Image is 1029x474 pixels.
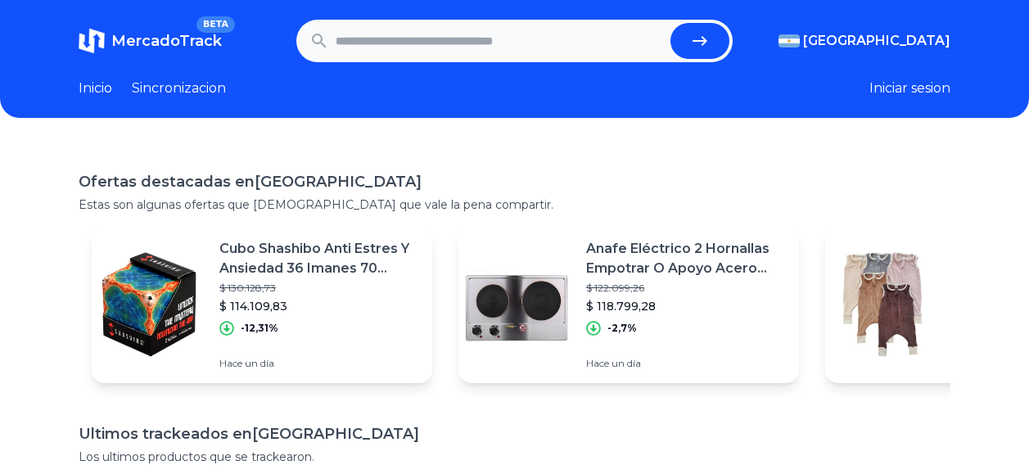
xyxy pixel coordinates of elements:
h1: Ultimos trackeados en [GEOGRAPHIC_DATA] [79,422,950,445]
p: $ 118.799,28 [586,298,786,314]
p: Anafe Eléctrico 2 Hornallas Empotrar O Apoyo Acero Inox Kudu [586,239,786,278]
p: Hace un día [586,357,786,370]
p: $ 130.128,73 [219,282,419,295]
span: [GEOGRAPHIC_DATA] [803,31,950,51]
a: Featured imageCubo Shashibo Anti Estres Y Ansiedad 36 Imanes 70 Tierras$ 130.128,73$ 114.109,83-1... [92,226,432,383]
img: Argentina [779,34,800,47]
button: Iniciar sesion [869,79,950,98]
p: Los ultimos productos que se trackearon. [79,449,950,465]
p: -2,7% [607,322,637,335]
a: MercadoTrackBETA [79,28,222,54]
p: -12,31% [241,322,278,335]
p: $ 114.109,83 [219,298,419,314]
img: MercadoTrack [79,28,105,54]
a: Featured imageAnafe Eléctrico 2 Hornallas Empotrar O Apoyo Acero Inox Kudu$ 122.099,26$ 118.799,2... [458,226,799,383]
p: $ 122.099,26 [586,282,786,295]
a: Inicio [79,79,112,98]
p: Hace un día [219,357,419,370]
p: Estas son algunas ofertas que [DEMOGRAPHIC_DATA] que vale la pena compartir. [79,196,950,213]
a: Sincronizacion [132,79,226,98]
img: Featured image [458,247,573,362]
span: BETA [196,16,235,33]
span: MercadoTrack [111,32,222,50]
p: Cubo Shashibo Anti Estres Y Ansiedad 36 Imanes 70 Tierras [219,239,419,278]
button: [GEOGRAPHIC_DATA] [779,31,950,51]
h1: Ofertas destacadas en [GEOGRAPHIC_DATA] [79,170,950,193]
img: Featured image [825,247,940,362]
img: Featured image [92,247,206,362]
